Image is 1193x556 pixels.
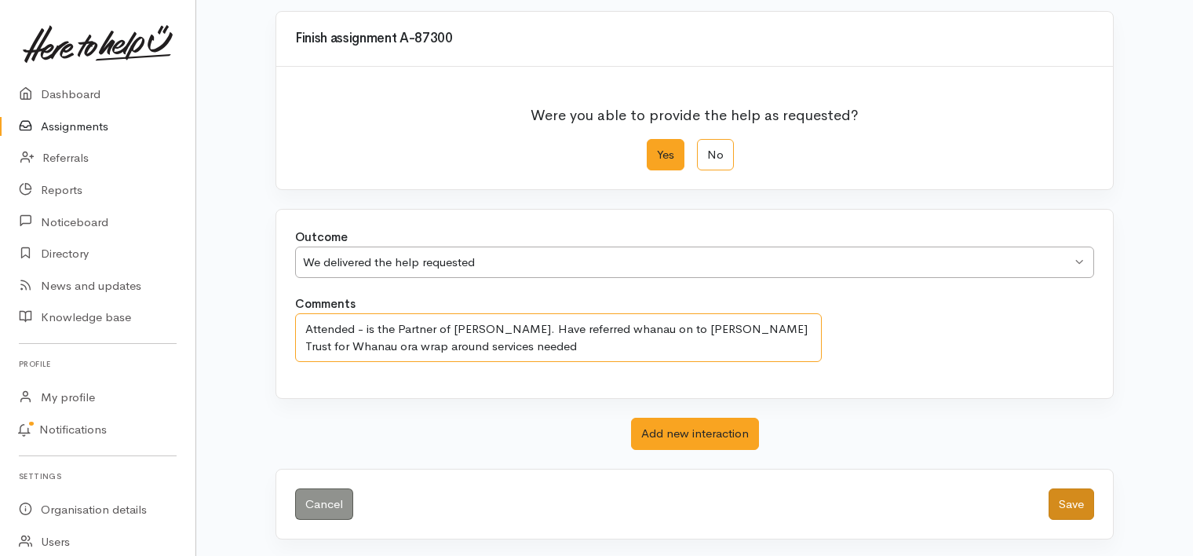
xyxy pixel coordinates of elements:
h6: Settings [19,466,177,487]
label: No [697,139,734,171]
button: Save [1049,488,1094,521]
div: We delivered the help requested [303,254,1071,272]
a: Cancel [295,488,353,521]
p: Were you able to provide the help as requested? [531,95,859,126]
h6: Profile [19,353,177,375]
label: Yes [647,139,684,171]
label: Comments [295,295,356,313]
label: Outcome [295,229,348,247]
button: Add new interaction [631,418,759,450]
h3: Finish assignment A-87300 [295,31,1094,46]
